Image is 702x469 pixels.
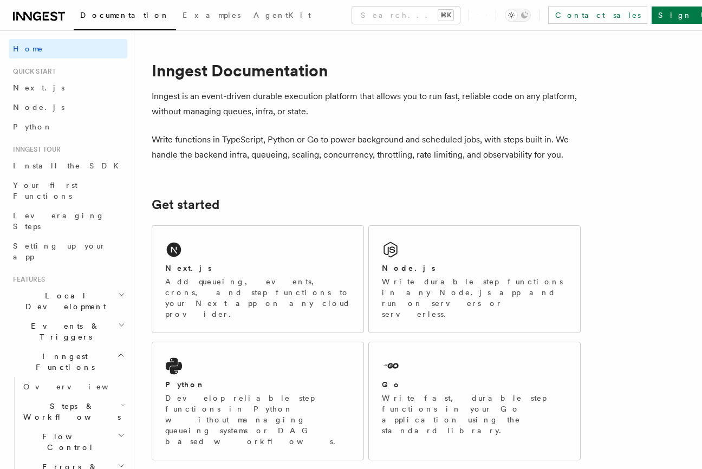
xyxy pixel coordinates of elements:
span: Steps & Workflows [19,401,121,422]
button: Steps & Workflows [19,396,127,427]
p: Write fast, durable step functions in your Go application using the standard library. [382,393,567,436]
a: Leveraging Steps [9,206,127,236]
span: Quick start [9,67,56,76]
span: Documentation [80,11,170,19]
a: Node.jsWrite durable step functions in any Node.js app and run on servers or serverless. [368,225,581,333]
h2: Node.js [382,263,435,273]
p: Develop reliable step functions in Python without managing queueing systems or DAG based workflows. [165,393,350,447]
span: Next.js [13,83,64,92]
a: Python [9,117,127,136]
a: GoWrite fast, durable step functions in your Go application using the standard library. [368,342,581,460]
button: Toggle dark mode [505,9,531,22]
button: Search...⌘K [352,6,460,24]
span: Home [13,43,43,54]
a: Next.jsAdd queueing, events, crons, and step functions to your Next app on any cloud provider. [152,225,364,333]
span: AgentKit [253,11,311,19]
span: Overview [23,382,135,391]
button: Events & Triggers [9,316,127,347]
a: Setting up your app [9,236,127,266]
a: Home [9,39,127,58]
span: Install the SDK [13,161,125,170]
h1: Inngest Documentation [152,61,581,80]
h2: Python [165,379,205,390]
a: Contact sales [548,6,647,24]
p: Write durable step functions in any Node.js app and run on servers or serverless. [382,276,567,320]
span: Inngest tour [9,145,61,154]
button: Inngest Functions [9,347,127,377]
a: AgentKit [247,3,317,29]
p: Write functions in TypeScript, Python or Go to power background and scheduled jobs, with steps bu... [152,132,581,162]
a: Next.js [9,78,127,97]
span: Python [13,122,53,131]
button: Flow Control [19,427,127,457]
span: Your first Functions [13,181,77,200]
span: Examples [183,11,240,19]
button: Local Development [9,286,127,316]
span: Inngest Functions [9,351,117,373]
h2: Go [382,379,401,390]
h2: Next.js [165,263,212,273]
a: Install the SDK [9,156,127,175]
span: Node.js [13,103,64,112]
kbd: ⌘K [438,10,453,21]
span: Leveraging Steps [13,211,105,231]
span: Setting up your app [13,242,106,261]
span: Local Development [9,290,118,312]
span: Features [9,275,45,284]
a: Your first Functions [9,175,127,206]
a: Node.js [9,97,127,117]
a: Overview [19,377,127,396]
a: Examples [176,3,247,29]
a: Documentation [74,3,176,30]
a: Get started [152,197,219,212]
span: Flow Control [19,431,118,453]
a: PythonDevelop reliable step functions in Python without managing queueing systems or DAG based wo... [152,342,364,460]
p: Inngest is an event-driven durable execution platform that allows you to run fast, reliable code ... [152,89,581,119]
p: Add queueing, events, crons, and step functions to your Next app on any cloud provider. [165,276,350,320]
span: Events & Triggers [9,321,118,342]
